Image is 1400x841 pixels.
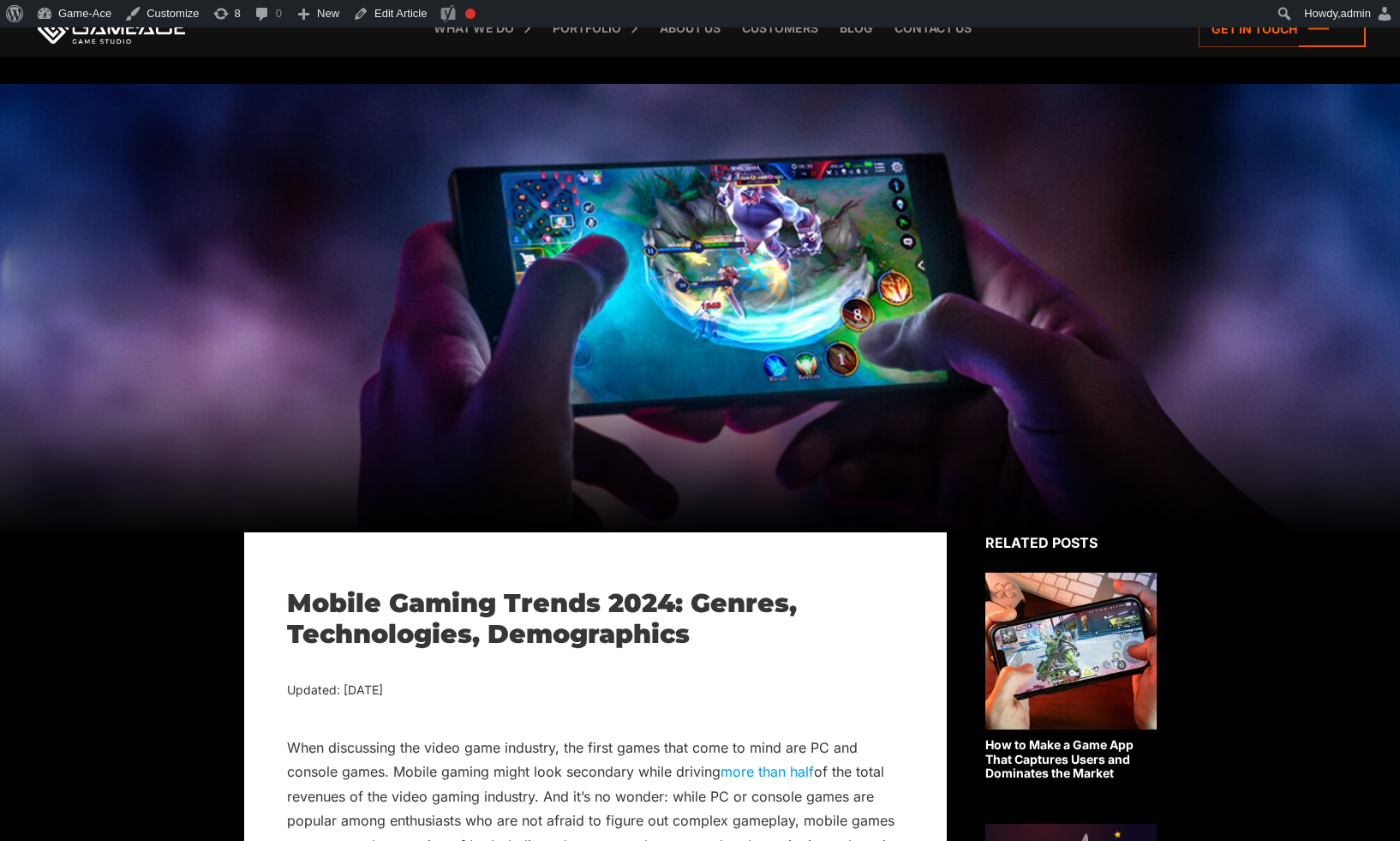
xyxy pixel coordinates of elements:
[985,573,1157,781] a: How to Make a Game App That Captures Users and Dominates the Market
[721,763,814,780] a: more than half
[465,9,476,19] div: Focus keyphrase not set
[985,532,1157,553] div: Related posts
[1341,7,1371,20] span: admin
[1199,10,1366,47] a: Get in touch
[985,573,1157,730] img: Related
[287,588,904,650] h1: Mobile Gaming Trends 2024: Genres, Technologies, Demographics
[287,680,904,701] div: Updated: [DATE]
